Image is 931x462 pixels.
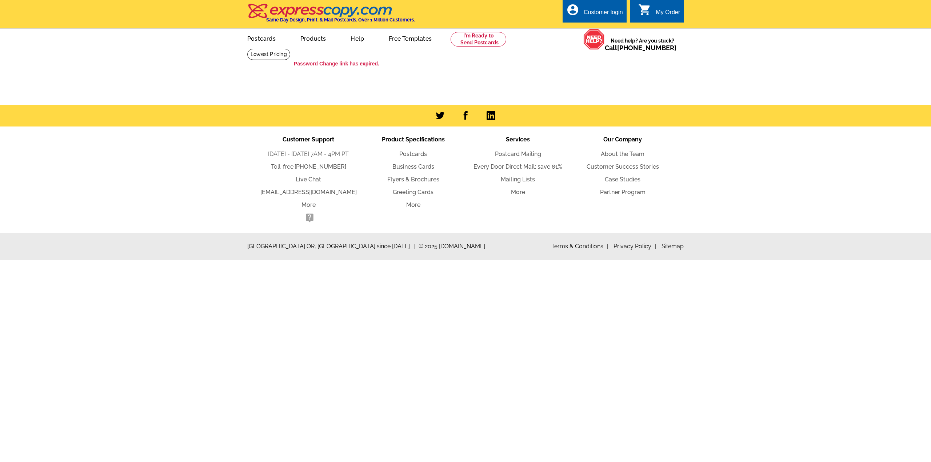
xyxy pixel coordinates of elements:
span: © 2025 [DOMAIN_NAME] [419,242,485,251]
a: Free Templates [377,29,443,47]
a: Postcards [399,150,427,157]
i: account_circle [566,3,579,16]
img: help [583,29,605,50]
span: Need help? Are you stuck? [605,37,680,52]
a: About the Team [601,150,644,157]
a: Partner Program [600,189,646,196]
a: Privacy Policy [614,243,656,250]
a: Mailing Lists [501,176,535,183]
h3: Password Change link has expired. [294,60,643,67]
a: More [301,201,316,208]
a: shopping_cart My Order [638,8,680,17]
a: Every Door Direct Mail: save 81% [474,163,562,170]
a: Postcards [236,29,287,47]
h4: Same Day Design, Print, & Mail Postcards. Over 1 Million Customers. [266,17,415,23]
a: Business Cards [392,163,434,170]
span: [GEOGRAPHIC_DATA] OR, [GEOGRAPHIC_DATA] since [DATE] [247,242,415,251]
span: Product Specifications [382,136,445,143]
a: Help [339,29,376,47]
li: Toll-free: [256,162,361,171]
a: Sitemap [662,243,684,250]
div: Customer login [584,9,623,19]
span: Services [506,136,530,143]
a: account_circle Customer login [566,8,623,17]
a: Customer Success Stories [587,163,659,170]
li: [DATE] - [DATE] 7AM - 4PM PT [256,150,361,158]
a: Postcard Mailing [495,150,541,157]
a: [PHONE_NUMBER] [295,163,346,170]
a: Live Chat [296,176,321,183]
span: Call [605,44,676,52]
span: Customer Support [283,136,334,143]
a: Case Studies [605,176,640,183]
a: More [406,201,420,208]
a: Terms & Conditions [551,243,608,250]
a: [PHONE_NUMBER] [617,44,676,52]
a: [EMAIL_ADDRESS][DOMAIN_NAME] [260,189,357,196]
a: Flyers & Brochures [387,176,439,183]
a: Same Day Design, Print, & Mail Postcards. Over 1 Million Customers. [247,9,415,23]
span: Our Company [603,136,642,143]
a: More [511,189,525,196]
a: Products [289,29,338,47]
div: My Order [656,9,680,19]
a: Greeting Cards [393,189,433,196]
i: shopping_cart [638,3,651,16]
